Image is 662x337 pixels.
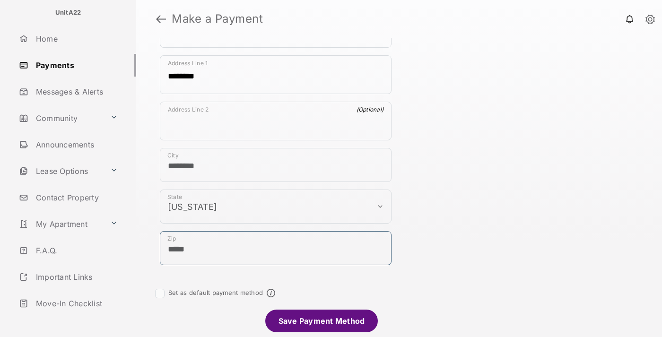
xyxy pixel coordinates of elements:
a: My Apartment [15,213,106,235]
label: Set as default payment method [168,289,263,296]
a: Payments [15,54,136,77]
a: Move-In Checklist [15,292,136,315]
a: F.A.Q. [15,239,136,262]
a: Home [15,27,136,50]
span: Default payment method info [267,289,275,297]
a: Lease Options [15,160,106,182]
li: Save Payment Method [265,310,378,332]
div: payment_method_screening[postal_addresses][locality] [160,148,392,182]
div: payment_method_screening[postal_addresses][addressLine1] [160,55,392,94]
a: Announcements [15,133,136,156]
p: UnitA22 [55,8,81,17]
div: payment_method_screening[postal_addresses][addressLine2] [160,102,392,140]
a: Contact Property [15,186,136,209]
div: payment_method_screening[postal_addresses][postalCode] [160,231,392,265]
strong: Make a Payment [172,13,263,25]
a: Important Links [15,266,122,288]
a: Messages & Alerts [15,80,136,103]
div: payment_method_screening[postal_addresses][administrativeArea] [160,190,392,224]
a: Community [15,107,106,130]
